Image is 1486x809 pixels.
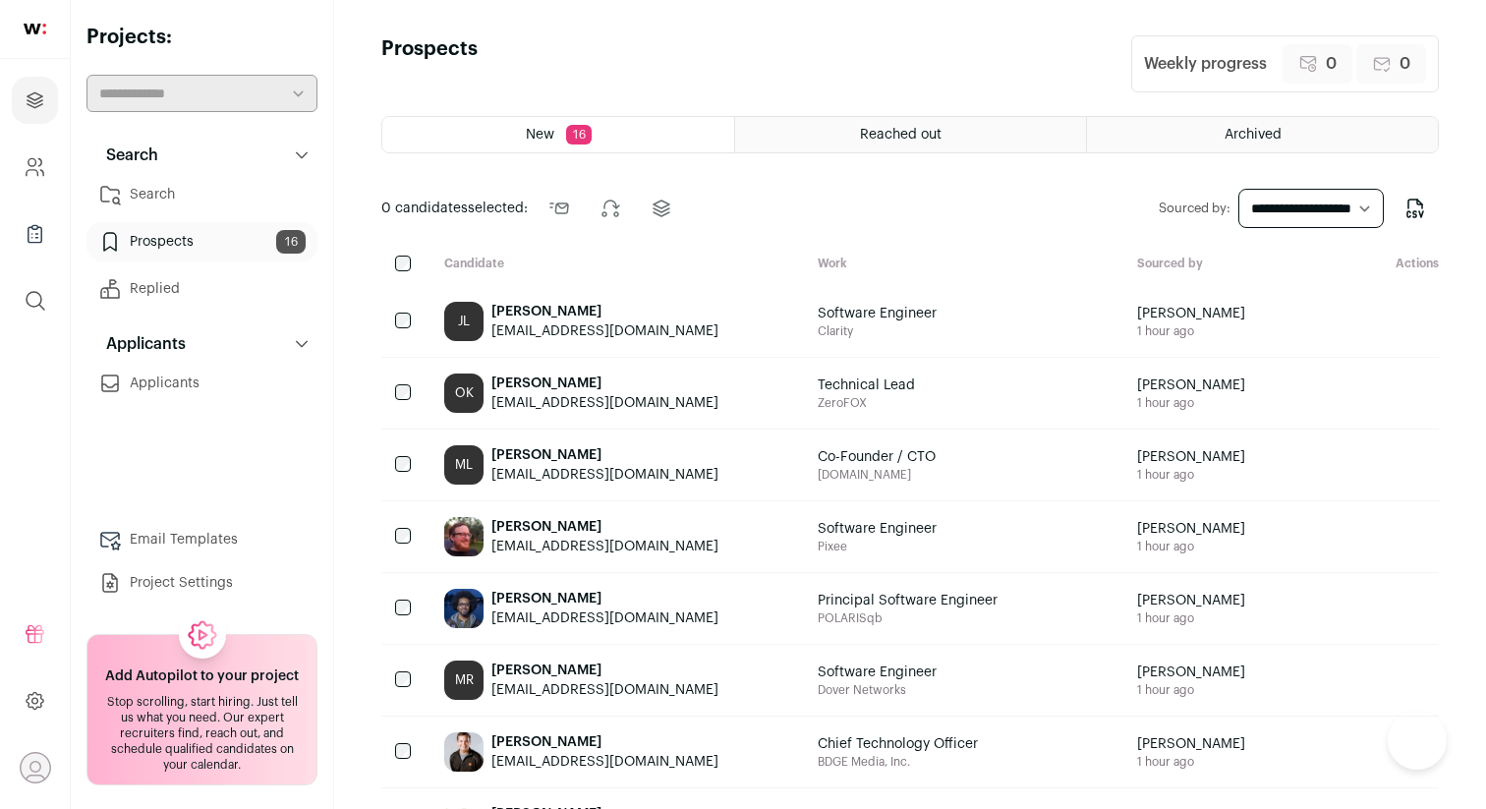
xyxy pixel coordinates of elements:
[429,256,802,274] div: Candidate
[1087,117,1438,152] a: Archived
[818,754,978,770] span: BDGE Media, Inc.
[818,395,915,411] span: ZeroFOX
[491,661,718,680] div: [PERSON_NAME]
[1159,201,1230,216] label: Sourced by:
[86,222,317,261] a: Prospects16
[86,136,317,175] button: Search
[526,128,554,142] span: New
[491,445,718,465] div: [PERSON_NAME]
[818,519,937,539] span: Software Engineer
[276,230,306,254] span: 16
[444,732,484,772] img: 150a97fce327639ff77f43208c5f8eacd42fe92c44ada9fdd05052e10b91514c
[818,376,915,395] span: Technical Lead
[1137,591,1245,610] span: [PERSON_NAME]
[94,332,186,356] p: Applicants
[1137,610,1245,626] span: 1 hour ago
[491,752,718,772] div: [EMAIL_ADDRESS][DOMAIN_NAME]
[491,393,718,413] div: [EMAIL_ADDRESS][DOMAIN_NAME]
[491,374,718,393] div: [PERSON_NAME]
[381,35,478,92] h1: Prospects
[444,517,484,556] img: 1586814375040
[491,537,718,556] div: [EMAIL_ADDRESS][DOMAIN_NAME]
[1137,447,1245,467] span: [PERSON_NAME]
[12,210,58,258] a: Company Lists
[735,117,1086,152] a: Reached out
[1137,376,1245,395] span: [PERSON_NAME]
[20,752,51,783] button: Open dropdown
[381,199,528,218] span: selected:
[86,269,317,309] a: Replied
[12,144,58,191] a: Company and ATS Settings
[1121,256,1329,274] div: Sourced by
[491,321,718,341] div: [EMAIL_ADDRESS][DOMAIN_NAME]
[1137,395,1245,411] span: 1 hour ago
[1137,467,1245,483] span: 1 hour ago
[1144,52,1267,76] div: Weekly progress
[491,589,718,608] div: [PERSON_NAME]
[444,374,484,413] div: OK
[1137,682,1245,698] span: 1 hour ago
[444,661,484,700] div: MR
[1392,185,1439,232] button: Export to CSV
[1329,256,1439,274] div: Actions
[818,467,936,483] span: [DOMAIN_NAME]
[12,77,58,124] a: Projects
[491,302,718,321] div: [PERSON_NAME]
[1137,539,1245,554] span: 1 hour ago
[491,680,718,700] div: [EMAIL_ADDRESS][DOMAIN_NAME]
[444,589,484,628] img: 1596036698431
[1137,304,1245,323] span: [PERSON_NAME]
[818,447,936,467] span: Co-Founder / CTO
[802,256,1121,274] div: Work
[1388,711,1447,770] iframe: Help Scout Beacon - Open
[818,591,998,610] span: Principal Software Engineer
[818,323,937,339] span: Clarity
[86,24,317,51] h2: Projects:
[444,302,484,341] div: JL
[491,465,718,485] div: [EMAIL_ADDRESS][DOMAIN_NAME]
[491,517,718,537] div: [PERSON_NAME]
[105,666,299,686] h2: Add Autopilot to your project
[381,202,468,215] span: 0 candidates
[1225,128,1282,142] span: Archived
[818,682,937,698] span: Dover Networks
[24,24,46,34] img: wellfound-shorthand-0d5821cbd27db2630d0214b213865d53afaa358527fdda9d0ea32b1df1b89c2c.svg
[818,663,937,682] span: Software Engineer
[99,694,305,773] div: Stop scrolling, start hiring. Just tell us what you need. Our expert recruiters find, reach out, ...
[86,520,317,559] a: Email Templates
[1137,754,1245,770] span: 1 hour ago
[818,610,998,626] span: POLARISqb
[86,324,317,364] button: Applicants
[1326,52,1337,76] span: 0
[86,175,317,214] a: Search
[818,734,978,754] span: Chief Technology Officer
[1137,519,1245,539] span: [PERSON_NAME]
[1137,323,1245,339] span: 1 hour ago
[1137,734,1245,754] span: [PERSON_NAME]
[491,608,718,628] div: [EMAIL_ADDRESS][DOMAIN_NAME]
[1400,52,1410,76] span: 0
[94,144,158,167] p: Search
[818,304,937,323] span: Software Engineer
[86,364,317,403] a: Applicants
[86,634,317,785] a: Add Autopilot to your project Stop scrolling, start hiring. Just tell us what you need. Our exper...
[444,445,484,485] div: ML
[1137,663,1245,682] span: [PERSON_NAME]
[491,732,718,752] div: [PERSON_NAME]
[860,128,942,142] span: Reached out
[566,125,592,144] span: 16
[818,539,937,554] span: Pixee
[86,563,317,603] a: Project Settings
